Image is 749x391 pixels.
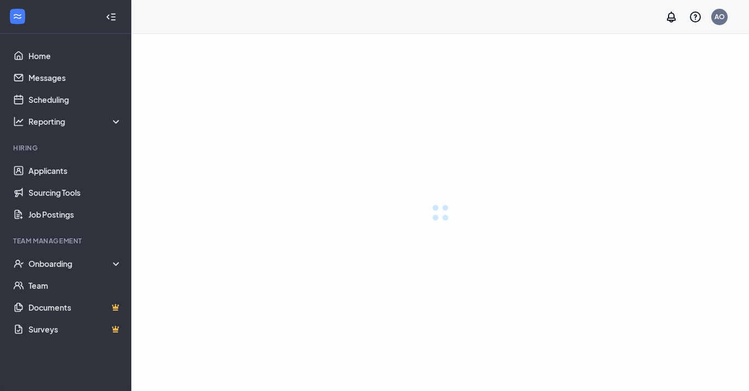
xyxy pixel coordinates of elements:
[13,143,120,153] div: Hiring
[28,275,122,296] a: Team
[28,258,123,269] div: Onboarding
[13,116,24,127] svg: Analysis
[28,182,122,203] a: Sourcing Tools
[28,160,122,182] a: Applicants
[28,67,122,89] a: Messages
[12,11,23,22] svg: WorkstreamLogo
[665,10,678,24] svg: Notifications
[28,203,122,225] a: Job Postings
[28,116,123,127] div: Reporting
[689,10,702,24] svg: QuestionInfo
[13,236,120,246] div: Team Management
[13,258,24,269] svg: UserCheck
[28,45,122,67] a: Home
[106,11,117,22] svg: Collapse
[28,89,122,110] a: Scheduling
[28,296,122,318] a: DocumentsCrown
[28,318,122,340] a: SurveysCrown
[715,12,725,21] div: AO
